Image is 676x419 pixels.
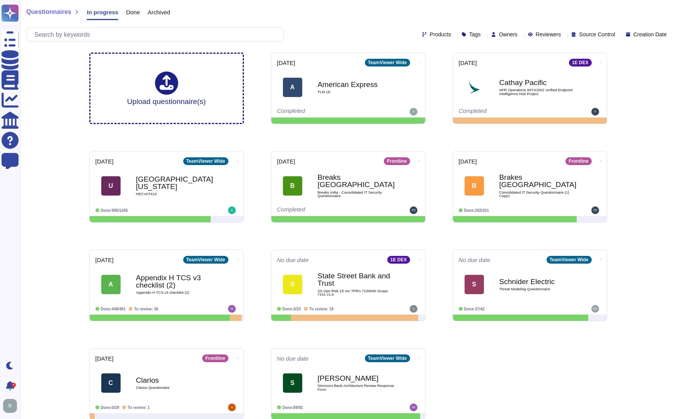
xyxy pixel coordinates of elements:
span: Archived [148,9,170,15]
span: To review: 19 [309,307,334,311]
span: [DATE] [95,257,114,263]
img: user [410,206,417,214]
span: Done: 449/491 [101,307,126,311]
span: NFR Operations IMT.63262 Unified Endpoint Intelligence Hub Project [499,88,577,95]
span: Questionnaires [26,9,71,15]
span: TLM 1E [318,90,395,94]
img: user [410,404,417,411]
img: user [410,108,417,116]
b: State Street Bank and Trust [318,272,395,287]
span: In progress [87,9,118,15]
span: Done: 89/92 [283,405,303,410]
img: user [228,305,236,313]
b: American Express [318,81,395,88]
b: Cathay Pacific [499,79,577,86]
div: B [283,176,302,196]
span: [DATE] [277,60,295,66]
b: [GEOGRAPHIC_DATA][US_STATE] [136,175,213,190]
span: Reviewers [536,32,561,37]
span: Simmons Bank Architecture Review Response Form [318,384,395,391]
span: No due date [459,257,490,263]
div: Frontline [202,354,228,362]
span: SS Ops Risk 1E Inc TPRA 7100040 Scope 7151 v1.6 [318,289,395,296]
span: Done: 995/1265 [101,208,128,213]
div: TeamViewer Wide [365,354,410,362]
div: Completed [459,108,553,116]
div: Completed [277,108,372,116]
span: [DATE] [95,356,114,361]
span: [DATE] [459,60,477,66]
input: Search by keywords [31,28,283,41]
b: Clarios [136,376,213,384]
span: [DATE] [459,158,477,164]
div: 1E DEX [387,256,410,264]
span: Done: 0/29 [101,405,119,410]
div: TeamViewer Wide [365,59,410,66]
span: [DATE] [277,158,295,164]
span: No due date [277,356,309,361]
span: [DATE] [95,158,114,164]
div: A [283,78,302,97]
div: S [283,275,302,294]
span: Breaks India - Consolidated IT Security Questionnaire [318,191,395,198]
div: U [101,176,121,196]
div: S [465,275,484,294]
b: [PERSON_NAME] [318,375,395,382]
span: Done: 202/251 [464,208,489,213]
span: Appendix H TCS v3 checklist (2) [136,291,213,295]
span: Done: 3/23 [283,307,301,311]
img: user [228,404,236,411]
span: Owners [499,32,518,37]
b: Breaks [GEOGRAPHIC_DATA] [318,174,395,188]
img: user [591,108,599,116]
div: 4 [11,383,16,387]
b: Appendix H TCS v3 checklist (2) [136,274,213,289]
img: user [410,305,417,313]
span: To review: 1 [128,405,150,410]
b: Schnider Electric [499,278,577,285]
span: Clarios Questionaire [136,386,213,390]
div: Frontline [384,157,410,165]
span: No due date [277,257,309,263]
div: Frontline [565,157,591,165]
div: 1E DEX [569,59,592,66]
div: Completed [277,206,372,214]
span: Source Control [579,32,615,37]
span: Creation Date [633,32,667,37]
img: user [3,399,17,413]
span: Done [126,9,140,15]
div: A [101,275,121,294]
div: TeamViewer Wide [183,256,228,264]
div: S [283,373,302,393]
img: Logo [465,78,484,97]
img: user [591,305,599,313]
span: Consolidated IT Security Questionnaire (1) Copy1 [499,191,577,198]
span: To review: 36 [134,307,158,311]
img: user [591,206,599,214]
span: HECVAT410 [136,192,213,196]
span: Products [430,32,451,37]
div: Upload questionnaire(s) [127,72,206,105]
span: Threat Modeling Questionnaire [499,287,577,291]
div: TeamViewer Wide [547,256,592,264]
span: Done: 37/42 [464,307,485,311]
span: Tags [469,32,481,37]
div: TeamViewer Wide [183,157,228,165]
b: Brakes [GEOGRAPHIC_DATA] [499,174,577,188]
div: B [465,176,484,196]
button: user [2,397,22,414]
img: user [228,206,236,214]
div: C [101,373,121,393]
